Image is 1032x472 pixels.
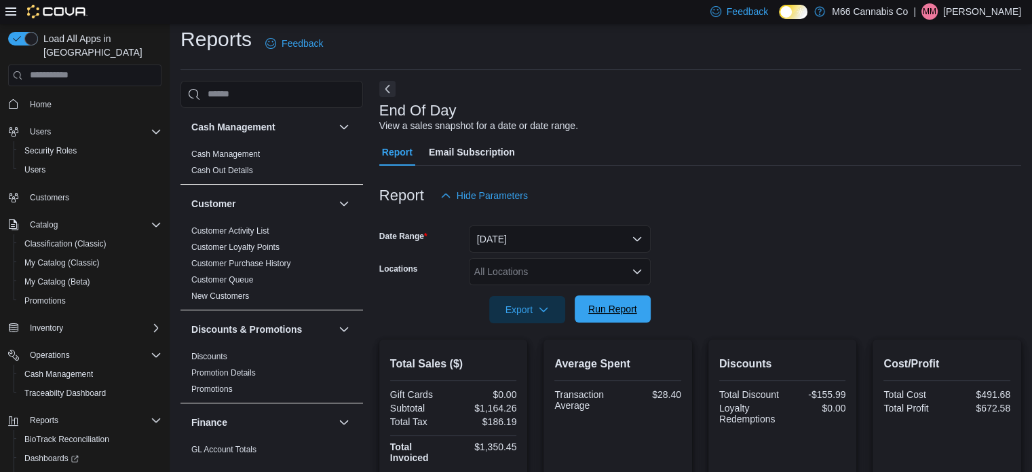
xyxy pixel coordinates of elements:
span: Dashboards [19,450,161,467]
span: Dark Mode [779,19,780,20]
button: Discounts & Promotions [191,323,333,336]
div: View a sales snapshot for a date or date range. [379,119,578,133]
button: My Catalog (Classic) [14,253,167,272]
span: Security Roles [24,145,77,156]
a: Discounts [191,352,227,361]
span: Home [24,96,161,113]
span: Inventory [24,320,161,336]
button: Home [3,94,167,114]
h1: Reports [180,26,252,53]
span: Operations [24,347,161,363]
div: -$155.99 [785,389,845,400]
a: Dashboards [14,449,167,468]
a: Customer Activity List [191,226,269,236]
div: $1,164.26 [456,403,516,414]
button: Users [14,160,167,179]
button: Operations [3,346,167,365]
a: BioTrack Reconciliation [19,431,115,448]
a: Customers [24,189,75,206]
a: GL Transactions [191,461,250,471]
span: Users [24,124,161,140]
p: M66 Cannabis Co [832,3,908,20]
span: Cash Out Details [191,165,253,176]
span: Promotions [24,295,66,306]
span: Users [19,162,161,178]
span: Traceabilty Dashboard [19,385,161,401]
div: $0.00 [456,389,516,400]
span: Report [382,139,413,166]
label: Locations [379,264,418,274]
span: Dashboards [24,453,79,464]
p: [PERSON_NAME] [943,3,1021,20]
a: Dashboards [19,450,84,467]
span: Catalog [30,219,58,230]
span: Reports [30,415,58,426]
div: Loyalty Redemptions [719,403,780,424]
div: Subtotal [390,403,451,414]
div: Mike Messina [921,3,938,20]
span: Classification (Classic) [19,236,161,252]
span: Security Roles [19,143,161,159]
button: Catalog [3,215,167,234]
input: Dark Mode [779,5,807,19]
span: My Catalog (Classic) [19,255,161,271]
div: Transaction Average [554,389,615,411]
h3: Finance [191,416,227,429]
span: My Catalog (Classic) [24,257,100,268]
a: Customer Purchase History [191,259,291,268]
div: Gift Cards [390,389,451,400]
span: Customer Purchase History [191,258,291,269]
a: GL Account Totals [191,445,256,454]
span: Customers [30,192,69,203]
a: Users [19,162,51,178]
button: Promotions [14,291,167,310]
span: Load All Apps in [GEOGRAPHIC_DATA] [38,32,161,59]
span: Inventory [30,323,63,333]
button: Cash Management [14,365,167,384]
button: Reports [24,412,64,429]
h2: Cost/Profit [883,356,1010,372]
span: MM [923,3,936,20]
span: Cash Management [191,149,260,160]
div: Total Profit [883,403,944,414]
a: Promotion Details [191,368,256,378]
img: Cova [27,5,88,18]
h3: End Of Day [379,103,457,119]
button: Customer [191,197,333,211]
span: Feedback [727,5,768,18]
div: $28.40 [621,389,681,400]
span: Users [24,164,45,175]
span: My Catalog (Beta) [24,276,90,287]
div: Cash Management [180,146,363,184]
button: Hide Parameters [435,182,533,209]
span: Customer Activity List [191,225,269,236]
span: GL Account Totals [191,444,256,455]
a: Customer Loyalty Points [191,242,280,252]
span: Catalog [24,217,161,233]
a: Home [24,96,57,113]
p: | [913,3,916,20]
button: Open list of options [632,266,643,277]
button: Export [489,296,565,323]
h3: Discounts & Promotions [191,323,302,336]
span: Export [497,296,557,323]
span: Promotions [19,293,161,309]
button: Inventory [24,320,69,336]
label: Date Range [379,231,427,242]
button: Reports [3,411,167,430]
span: BioTrack Reconciliation [19,431,161,448]
button: Next [379,81,396,97]
button: BioTrack Reconciliation [14,430,167,449]
span: Users [30,126,51,137]
span: BioTrack Reconciliation [24,434,109,445]
span: My Catalog (Beta) [19,274,161,290]
a: Promotions [19,293,71,309]
div: $491.68 [950,389,1010,400]
span: Promotions [191,384,233,395]
button: Run Report [575,295,651,323]
span: Reports [24,412,161,429]
span: Classification (Classic) [24,238,107,249]
button: Inventory [3,319,167,338]
button: Finance [191,416,333,429]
